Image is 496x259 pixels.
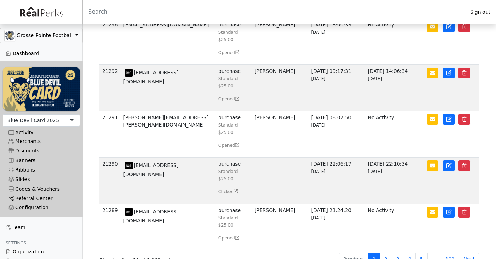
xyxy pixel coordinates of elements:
[465,7,496,17] a: Sign out
[16,4,66,20] img: real_perks_logo-01.svg
[252,111,309,158] td: [PERSON_NAME]
[216,158,252,204] td: purchase
[121,65,216,111] td: [EMAIL_ADDRESS][DOMAIN_NAME]
[3,156,80,165] a: Banners
[83,3,465,20] input: Search
[311,169,325,174] span: [DATE]
[218,143,239,148] small: Opened
[8,130,74,136] div: Activity
[252,204,309,250] td: [PERSON_NAME]
[99,18,121,65] td: 21296
[252,18,309,65] td: [PERSON_NAME]
[121,18,216,65] td: [EMAIL_ADDRESS][DOMAIN_NAME]
[308,158,365,204] td: [DATE] 22:06:17
[252,65,309,111] td: [PERSON_NAME]
[218,123,238,135] small: Standard $25.00
[218,169,238,181] small: Standard $25.00
[5,30,15,41] img: GAa1zriJJmkmu1qRtUwg8x1nQwzlKm3DoqW9UgYl.jpg
[218,76,238,89] small: Standard $25.00
[3,165,80,175] a: Ribbons
[6,241,26,245] span: Settings
[218,234,249,242] : Opened
[218,189,238,194] small: Clicked
[121,158,216,204] td: [EMAIL_ADDRESS][DOMAIN_NAME]
[99,65,121,111] td: 21292
[218,236,239,241] small: Opened
[218,142,249,149] : Opened
[365,65,422,111] td: [DATE] 14:06:34
[8,205,74,211] div: Configuration
[123,70,134,75] span: model: iPhone device: ios id: BC442FFC-F717-421E-AA0A-3EDD6226CA91
[3,175,80,184] a: Slides
[311,76,325,81] span: [DATE]
[216,65,252,111] td: purchase
[3,194,80,203] a: Referral Center
[311,30,325,35] span: [DATE]
[218,95,249,102] : Opened
[99,204,121,250] td: 21289
[218,97,239,101] small: Opened
[123,162,134,168] span: model: iPhone device: ios id: C4A3974A-B457-46C9-A18A-2E368EDE9160
[99,158,121,204] td: 21290
[218,30,238,42] small: Standard $25.00
[308,204,365,250] td: [DATE] 21:24:20
[3,184,80,194] a: Codes & Vouchers
[365,204,422,250] td: No Activity
[3,67,80,111] img: WvZzOez5OCqmO91hHZfJL7W2tJ07LbGMjwPPNJwI.png
[3,146,80,155] a: Discounts
[311,215,325,220] span: [DATE]
[3,137,80,146] a: Merchants
[308,18,365,65] td: [DATE] 18:00:33
[218,49,249,56] : Opened
[218,188,249,195] : Clicked
[218,50,239,55] small: Opened
[368,169,382,174] span: [DATE]
[123,209,134,214] span: model: iPhone device: ios id: FCEB979C-544F-4465-8D50-8327B8D3629D
[308,111,365,158] td: [DATE] 08:07:50
[7,117,59,124] div: Blue Devil Card 2025
[365,158,422,204] td: [DATE] 22:10:34
[121,111,216,158] td: [PERSON_NAME][EMAIL_ADDRESS][PERSON_NAME][DOMAIN_NAME]
[368,76,382,81] span: [DATE]
[216,204,252,250] td: purchase
[218,215,238,228] small: Standard $25.00
[311,123,325,128] span: [DATE]
[216,111,252,158] td: purchase
[216,18,252,65] td: purchase
[121,204,216,250] td: [EMAIL_ADDRESS][DOMAIN_NAME]
[308,65,365,111] td: [DATE] 09:17:31
[365,18,422,65] td: No Activity
[365,111,422,158] td: No Activity
[99,111,121,158] td: 21291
